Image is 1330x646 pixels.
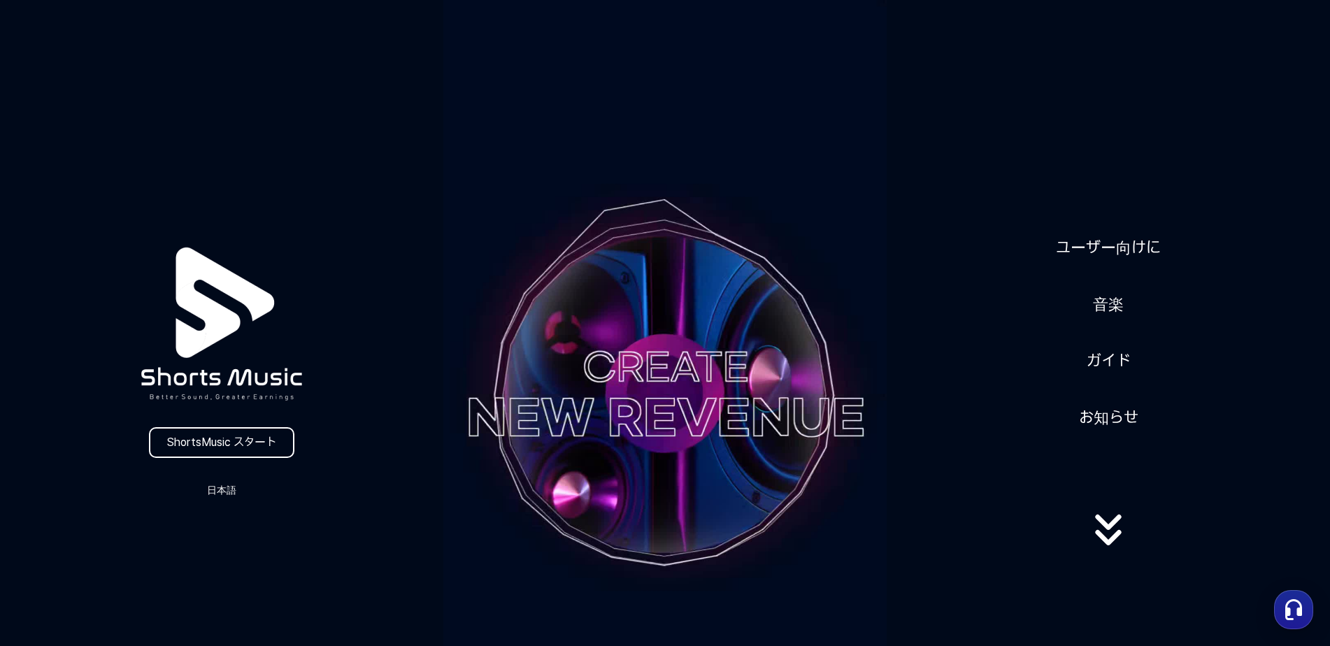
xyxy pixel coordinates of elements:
[1050,231,1166,265] a: ユーザー向けに
[1087,287,1129,322] a: 音楽
[1081,344,1136,378] a: ガイド
[188,480,255,500] button: 日本語
[107,210,336,438] img: logo
[1073,401,1144,435] a: お知らせ
[149,427,294,458] a: ShortsMusic スタート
